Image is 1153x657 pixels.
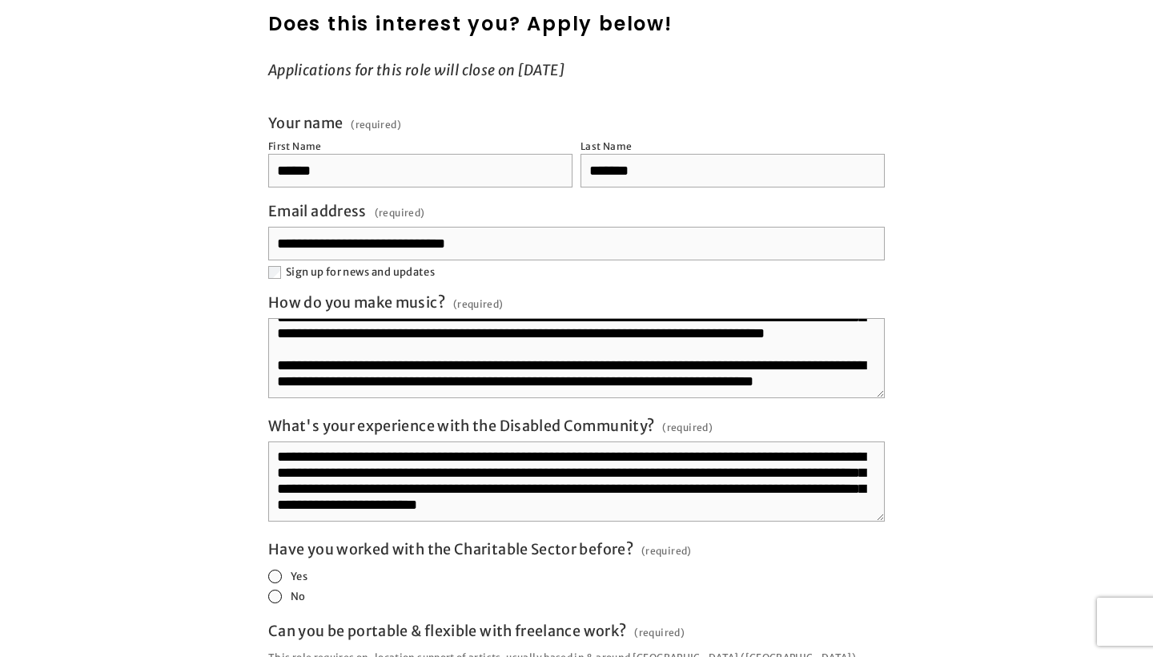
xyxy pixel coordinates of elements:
[634,622,685,643] span: (required)
[662,417,713,438] span: (required)
[268,293,445,312] span: How do you make music?
[351,120,401,130] span: (required)
[453,293,504,315] span: (required)
[268,140,322,152] div: First Name
[375,202,425,224] span: (required)
[268,540,633,558] span: Have you worked with the Charitable Sector before?
[268,202,367,220] span: Email address
[286,265,435,279] span: Sign up for news and updates
[581,140,632,152] div: Last Name
[268,417,654,435] span: What's your experience with the Disabled Community?
[291,590,306,603] span: No
[291,570,307,583] span: Yes
[268,10,885,38] h2: Does this interest you? Apply below!
[268,114,343,132] span: Your name
[268,266,281,279] input: Sign up for news and updates
[268,622,626,640] span: Can you be portable & flexible with freelance work?
[268,61,564,79] em: Applications for this role will close on [DATE]
[641,540,692,562] span: (required)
